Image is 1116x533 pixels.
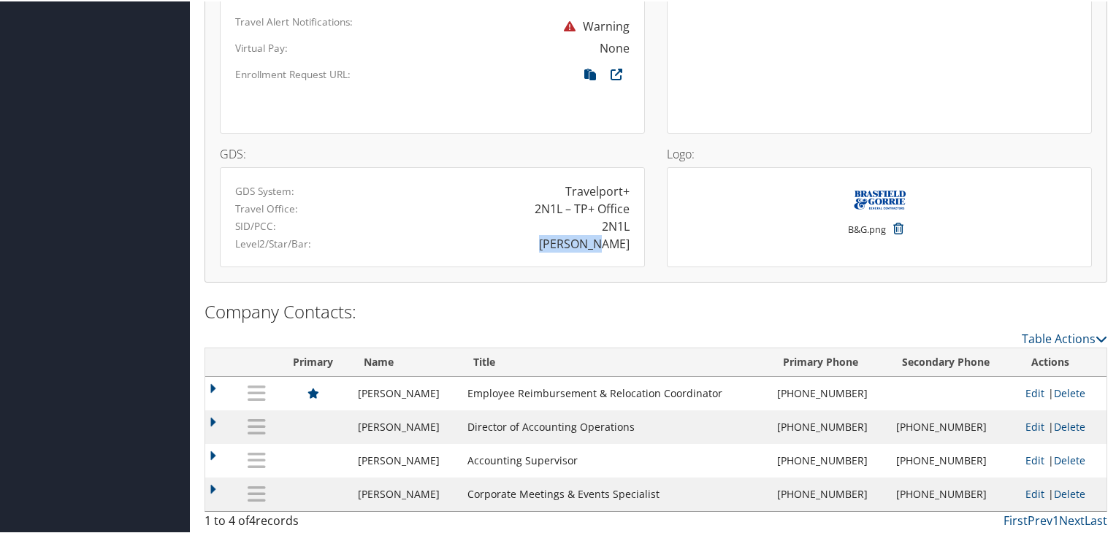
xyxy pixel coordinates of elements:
td: [PERSON_NAME] [351,442,459,476]
div: 2N1L – TP+ Office [535,199,630,216]
a: Next [1059,511,1085,527]
a: Edit [1025,385,1044,399]
h2: Company Contacts: [205,298,1107,323]
td: [PHONE_NUMBER] [770,375,889,409]
td: [PERSON_NAME] [351,409,459,442]
label: Travel Office: [235,200,298,215]
td: [PHONE_NUMBER] [889,476,1018,510]
td: | [1018,409,1107,442]
a: Edit [1025,486,1044,499]
td: Corporate Meetings & Events Specialist [460,476,771,510]
img: B&G.png [849,181,910,214]
td: | [1018,375,1107,409]
td: [PHONE_NUMBER] [770,409,889,442]
a: Delete [1054,418,1085,432]
a: Last [1085,511,1107,527]
div: None [600,38,630,55]
td: [PERSON_NAME] [351,375,459,409]
td: [PHONE_NUMBER] [889,409,1018,442]
th: Primary [275,347,351,375]
label: Enrollment Request URL: [235,66,351,80]
a: Table Actions [1022,329,1107,345]
small: B&G.png [848,221,886,249]
a: Edit [1025,418,1044,432]
a: Delete [1054,385,1085,399]
a: Prev [1028,511,1052,527]
td: | [1018,476,1107,510]
td: Accounting Supervisor [460,442,771,476]
th: Title [460,347,771,375]
td: [PHONE_NUMBER] [770,476,889,510]
th: Secondary Phone [889,347,1018,375]
th: Actions [1018,347,1107,375]
label: Level2/Star/Bar: [235,235,311,250]
div: [PERSON_NAME] [539,234,630,251]
td: Director of Accounting Operations [460,409,771,442]
label: SID/PCC: [235,218,276,232]
th: Name [351,347,459,375]
td: [PERSON_NAME] [351,476,459,510]
a: Edit [1025,452,1044,466]
div: Travelport+ [565,181,630,199]
td: [PHONE_NUMBER] [889,442,1018,476]
a: Delete [1054,486,1085,499]
th: Primary Phone [770,347,889,375]
div: 2N1L [602,216,630,234]
label: Travel Alert Notifications: [235,13,353,28]
td: Employee Reimbursement & Relocation Coordinator [460,375,771,409]
span: 4 [249,511,256,527]
label: GDS System: [235,183,294,197]
a: First [1004,511,1028,527]
span: Warning [557,17,630,33]
a: Delete [1054,452,1085,466]
td: | [1018,442,1107,476]
h4: GDS: [220,147,645,158]
label: Virtual Pay: [235,39,288,54]
h4: Logo: [667,147,1092,158]
a: 1 [1052,511,1059,527]
td: [PHONE_NUMBER] [770,442,889,476]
